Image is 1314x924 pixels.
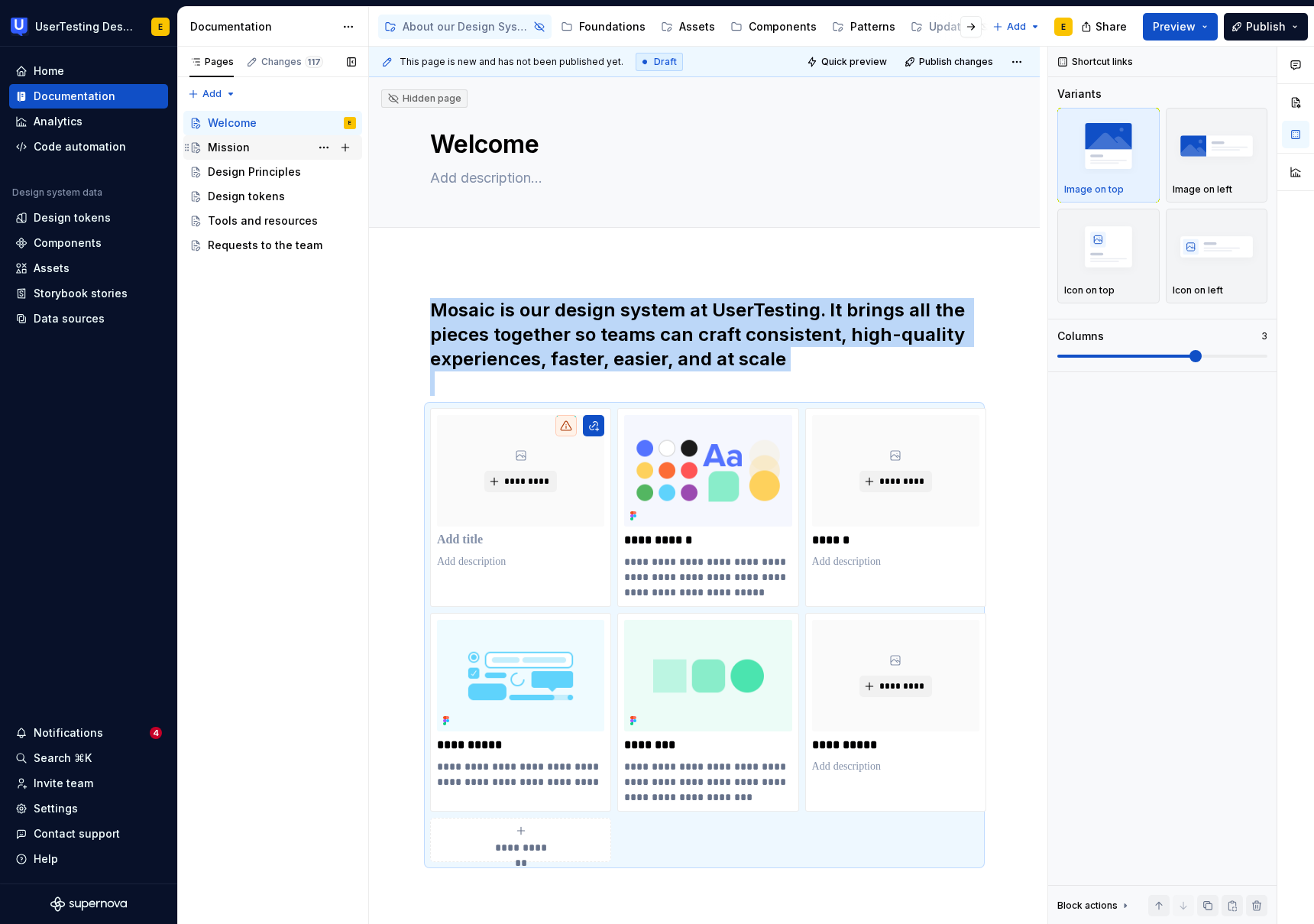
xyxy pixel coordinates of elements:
div: E [158,21,163,33]
a: Design tokens [183,184,362,209]
a: About our Design System [378,15,552,39]
button: Help [9,847,168,871]
div: Assets [679,19,715,34]
a: Updates [905,15,997,39]
span: Publish changes [919,56,993,68]
a: Settings [9,796,168,821]
div: Contact support [34,826,120,841]
a: Components [724,15,823,39]
span: Add [1007,21,1026,33]
div: Help [34,851,58,867]
a: Storybook stories [9,281,168,306]
span: This page is new and has not been published yet. [400,56,623,68]
a: Code automation [9,135,168,159]
span: Share [1096,19,1127,34]
button: Contact support [9,822,168,846]
div: Page tree [183,111,362,258]
button: Search ⌘K [9,746,168,770]
p: Image on left [1173,183,1232,196]
div: Foundations [579,19,646,34]
div: Design system data [12,186,102,199]
span: Preview [1153,19,1196,34]
div: Design Principles [208,164,301,180]
a: Tools and resources [183,209,362,233]
div: Pages [189,56,234,68]
span: 117 [305,56,323,68]
a: Foundations [555,15,652,39]
button: Publish changes [900,51,1000,73]
div: Components [749,19,817,34]
div: Data sources [34,311,105,326]
button: Notifications4 [9,721,168,745]
div: Patterns [850,19,895,34]
span: Publish [1246,19,1286,34]
button: placeholderIcon on top [1057,209,1160,303]
button: Publish [1224,13,1308,41]
div: About our Design System [403,19,529,34]
span: Draft [654,56,677,68]
div: Welcome [208,115,257,131]
img: 05c9b403-85b9-4504-8b08-bfef538c5d57.png [437,620,604,731]
button: Quick preview [802,51,894,73]
div: Updates [929,19,974,34]
p: Image on top [1064,183,1124,196]
svg: Supernova Logo [50,896,127,912]
div: Analytics [34,114,83,129]
button: Share [1073,13,1137,41]
div: Notifications [34,725,103,741]
div: Requests to the team [208,238,322,253]
div: Page tree [378,11,985,42]
a: Home [9,59,168,83]
button: placeholderImage on left [1166,108,1268,203]
a: Invite team [9,771,168,796]
div: Storybook stories [34,286,128,301]
div: Assets [34,261,70,276]
div: Settings [34,801,78,816]
a: Mission [183,135,362,160]
span: 4 [150,727,162,739]
img: 76878619-1843-4ad2-8537-fb58ef94e2d6.png [624,415,791,527]
div: Documentation [34,89,115,104]
a: Components [9,231,168,255]
p: Icon on left [1173,284,1223,297]
div: Hidden page [387,92,461,105]
img: placeholder [1173,219,1261,274]
div: Design tokens [208,189,285,204]
a: Design tokens [9,206,168,230]
a: Data sources [9,306,168,331]
div: Columns [1057,329,1104,344]
p: 3 [1261,330,1267,342]
a: Requests to the team [183,233,362,258]
button: placeholderIcon on left [1166,209,1268,303]
a: Design Principles [183,160,362,184]
img: 41adf70f-fc1c-4662-8e2d-d2ab9c673b1b.png [11,18,29,36]
div: Tools and resources [208,213,318,229]
span: Add [202,88,222,100]
div: Search ⌘K [34,751,92,766]
a: Patterns [826,15,901,39]
a: WelcomeE [183,111,362,135]
div: Mission [208,140,250,155]
div: Block actions [1057,895,1131,916]
img: placeholder [1064,118,1153,173]
div: Variants [1057,86,1102,102]
div: Code automation [34,139,126,154]
a: Documentation [9,84,168,109]
a: Analytics [9,109,168,134]
img: fcca8482-f70e-4f70-a9aa-425ee50668ec.png [624,620,791,731]
div: Changes [261,56,323,68]
div: Design tokens [34,210,111,225]
div: UserTesting Design System [35,19,133,34]
img: placeholder [1064,219,1153,274]
div: Home [34,63,64,79]
div: E [348,115,351,131]
button: Add [988,16,1045,37]
button: UserTesting Design SystemE [3,10,174,43]
textarea: Welcome [427,126,976,163]
h2: Mosaic is our design system at UserTesting. It brings all the pieces together so teams can craft ... [430,298,979,396]
img: placeholder [1173,118,1261,173]
button: Add [183,83,241,105]
a: Assets [655,15,721,39]
div: Components [34,235,102,251]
